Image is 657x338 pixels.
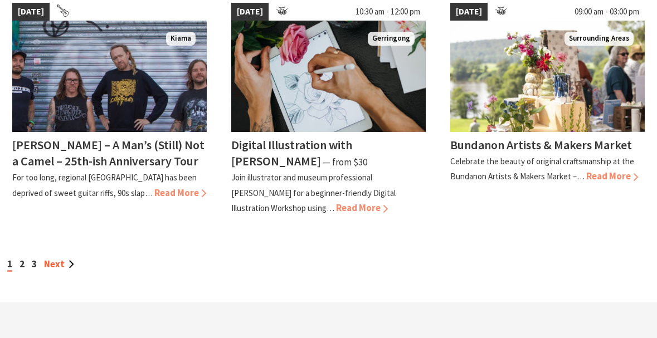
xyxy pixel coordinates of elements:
[12,21,207,132] img: Frenzel Rhomb Kiama Pavilion Saturday 4th October
[450,156,634,182] p: Celebrate the beauty of original craftsmanship at the Bundanon Artists & Makers Market –…
[586,170,638,182] span: Read More
[12,137,205,169] h4: [PERSON_NAME] – A Man’s (Still) Not a Camel – 25th-ish Anniversary Tour
[231,172,396,213] p: Join illustrator and museum professional [PERSON_NAME] for a beginner-friendly Digital Illustrati...
[450,3,488,21] span: [DATE]
[231,3,426,215] a: [DATE] 10:30 am - 12:00 pm Woman's hands sketching an illustration of a rose on an iPad with a di...
[32,258,37,270] a: 3
[231,3,269,21] span: [DATE]
[323,156,367,168] span: ⁠— from $30
[166,32,196,46] span: Kiama
[368,32,415,46] span: Gerringong
[12,3,207,215] a: [DATE] Frenzel Rhomb Kiama Pavilion Saturday 4th October Kiama [PERSON_NAME] – A Man’s (Still) No...
[450,21,645,132] img: A seleciton of ceramic goods are placed on a table outdoor with river views behind
[12,3,50,21] span: [DATE]
[336,202,388,214] span: Read More
[7,258,12,272] span: 1
[12,172,197,198] p: For too long, regional [GEOGRAPHIC_DATA] has been deprived of sweet guitar riffs, 90s slap…
[350,3,426,21] span: 10:30 am - 12:00 pm
[154,187,206,199] span: Read More
[450,137,632,153] h4: Bundanon Artists & Makers Market
[450,3,645,215] a: [DATE] 09:00 am - 03:00 pm A seleciton of ceramic goods are placed on a table outdoor with river ...
[569,3,645,21] span: 09:00 am - 03:00 pm
[231,21,426,132] img: Woman's hands sketching an illustration of a rose on an iPad with a digital stylus
[564,32,634,46] span: Surrounding Areas
[231,137,352,169] h4: Digital Illustration with [PERSON_NAME]
[44,258,74,270] a: Next
[20,258,25,270] a: 2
